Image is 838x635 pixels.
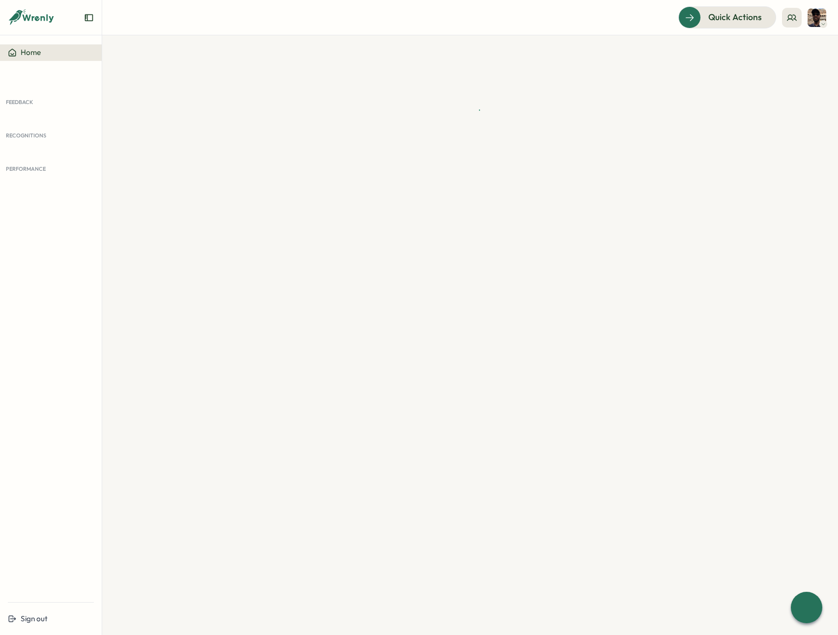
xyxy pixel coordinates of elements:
button: Quick Actions [678,6,776,28]
button: Expand sidebar [84,13,94,23]
img: Jamalah Bryan [808,8,826,27]
span: Sign out [21,614,48,623]
span: Quick Actions [708,11,762,24]
span: Home [21,48,41,57]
